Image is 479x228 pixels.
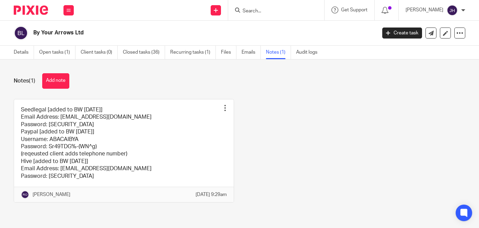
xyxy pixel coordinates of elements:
[341,8,367,12] span: Get Support
[242,8,304,14] input: Search
[196,191,227,198] p: [DATE] 9:29am
[14,77,35,85] h1: Notes
[447,5,458,16] img: svg%3E
[14,46,34,59] a: Details
[170,46,216,59] a: Recurring tasks (1)
[33,191,70,198] p: [PERSON_NAME]
[14,6,48,15] img: Pixie
[296,46,323,59] a: Audit logs
[242,46,261,59] a: Emails
[81,46,118,59] a: Client tasks (0)
[42,73,69,89] button: Add note
[382,28,422,39] a: Create task
[33,29,304,36] h2: By Your Arrows Ltd
[221,46,236,59] a: Files
[39,46,75,59] a: Open tasks (1)
[14,26,28,40] img: svg%3E
[29,78,35,84] span: (1)
[21,191,29,199] img: svg%3E
[266,46,291,59] a: Notes (1)
[406,7,443,13] p: [PERSON_NAME]
[123,46,165,59] a: Closed tasks (36)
